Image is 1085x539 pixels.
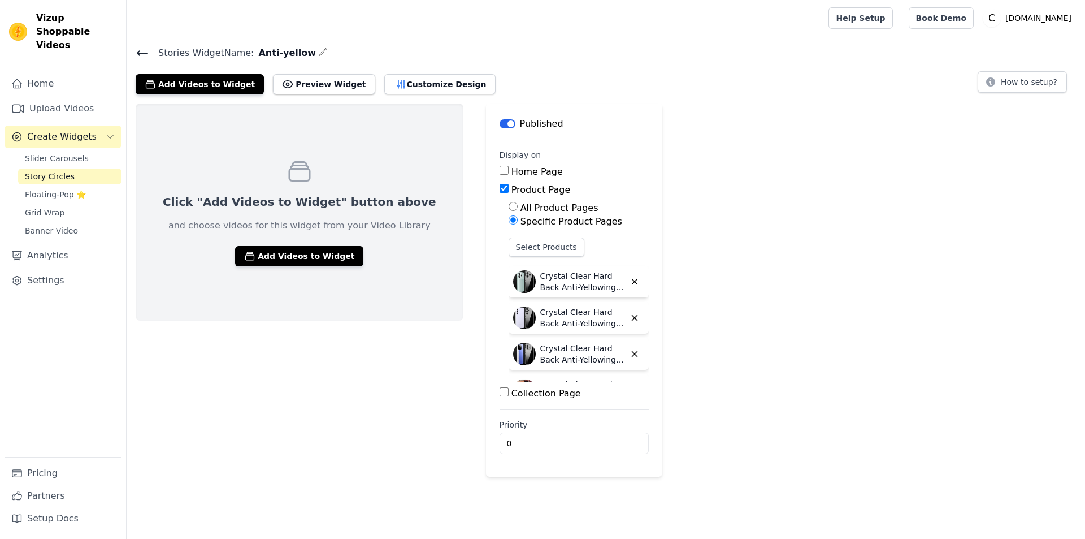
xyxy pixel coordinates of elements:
p: Crystal Clear Hard Back Anti-Yellowing Phone Case For Samsung S25 FE 5G [540,307,625,329]
a: Partners [5,485,121,507]
p: Click "Add Videos to Widget" button above [163,194,436,210]
button: How to setup? [978,71,1067,93]
span: Anti-yellow [254,46,316,60]
button: Add Videos to Widget [235,246,363,266]
text: C [988,12,995,24]
span: Create Widgets [27,130,97,144]
span: Grid Wrap [25,207,64,218]
a: Floating-Pop ⭐ [18,187,121,202]
label: Collection Page [511,388,581,399]
button: C [DOMAIN_NAME] [983,8,1076,28]
img: Crystal Clear Hard Back Anti-Yellowing Phone Case For Motorola RAZR 60 Ultra 5G [513,379,536,402]
button: Delete widget [625,308,644,327]
button: Delete widget [625,381,644,400]
div: Edit Name [318,45,327,61]
span: Slider Carousels [25,153,89,164]
img: Vizup [9,23,27,41]
a: Home [5,72,121,95]
label: All Product Pages [520,202,598,213]
a: Upload Videos [5,97,121,120]
span: Vizup Shoppable Videos [36,11,117,52]
a: Slider Carousels [18,150,121,166]
p: Crystal Clear Hard Back Anti-Yellowing Phone Case For Motorola RAZR 60 Ultra 5G [540,379,625,402]
button: Create Widgets [5,126,121,148]
label: Priority [500,419,649,430]
a: Pricing [5,462,121,485]
p: Crystal Clear Hard Back Anti-Yellowing Phone Case For Redmi Note 14 SE 5G [540,270,625,293]
span: Floating-Pop ⭐ [25,189,86,200]
button: Add Videos to Widget [136,74,264,94]
span: Banner Video [25,225,78,236]
a: Analytics [5,244,121,267]
img: Crystal Clear Hard Back Anti-Yellowing Phone Case For iQOO Neo 10R 5G [513,343,536,365]
img: Crystal Clear Hard Back Anti-Yellowing Phone Case For Redmi Note 14 SE 5G [513,270,536,293]
p: and choose videos for this widget from your Video Library [168,219,431,232]
a: Setup Docs [5,507,121,530]
span: Stories Widget Name: [149,46,254,60]
a: Book Demo [909,7,974,29]
button: Preview Widget [273,74,375,94]
a: How to setup? [978,79,1067,90]
img: Crystal Clear Hard Back Anti-Yellowing Phone Case For Samsung S25 FE 5G [513,307,536,329]
a: Help Setup [828,7,892,29]
button: Delete widget [625,344,644,364]
p: [DOMAIN_NAME] [1001,8,1076,28]
label: Specific Product Pages [520,216,622,227]
legend: Display on [500,149,541,161]
a: Grid Wrap [18,205,121,221]
p: Published [520,117,563,131]
a: Banner Video [18,223,121,239]
a: Story Circles [18,169,121,184]
button: Select Products [509,238,584,257]
button: Customize Design [384,74,496,94]
p: Crystal Clear Hard Back Anti-Yellowing Phone Case For iQOO Neo 10R 5G [540,343,625,365]
a: Settings [5,269,121,292]
label: Product Page [511,184,571,195]
button: Delete widget [625,272,644,291]
span: Story Circles [25,171,75,182]
label: Home Page [511,166,563,177]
